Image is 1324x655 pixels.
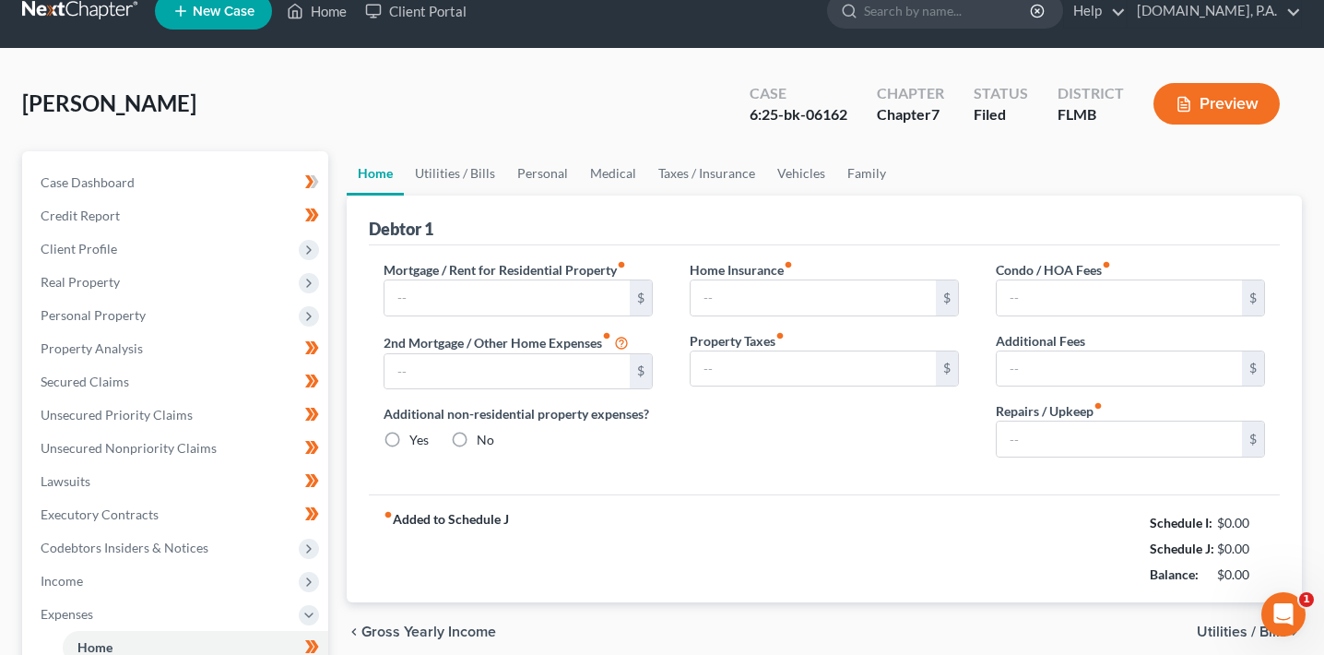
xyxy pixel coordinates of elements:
input: -- [997,351,1242,387]
input: -- [384,280,630,316]
a: Home [347,151,404,196]
button: Preview [1153,83,1280,125]
div: Chapter [877,83,944,104]
i: fiber_manual_record [1102,260,1111,269]
label: Repairs / Upkeep [996,401,1103,421]
strong: Schedule I: [1150,515,1212,530]
i: fiber_manual_record [784,260,793,269]
div: Status [974,83,1028,104]
span: Codebtors Insiders & Notices [41,540,208,555]
input: -- [691,351,936,387]
span: Personal Property [41,307,146,323]
i: fiber_manual_record [617,260,626,269]
strong: Schedule J: [1150,541,1214,556]
div: $ [936,280,958,316]
div: $0.00 [1217,566,1266,584]
i: chevron_left [347,625,361,639]
button: Utilities / Bills chevron_right [1197,625,1302,639]
span: New Case [193,5,254,18]
a: Executory Contracts [26,498,328,531]
div: $ [1242,422,1264,457]
a: Unsecured Nonpriority Claims [26,432,328,465]
label: No [477,431,494,449]
a: Vehicles [766,151,836,196]
label: Yes [409,431,429,449]
div: FLMB [1058,104,1124,125]
label: Condo / HOA Fees [996,260,1111,280]
div: $0.00 [1217,514,1266,532]
strong: Balance: [1150,566,1199,582]
label: Home Insurance [690,260,793,280]
a: Personal [506,151,579,196]
a: Unsecured Priority Claims [26,399,328,432]
input: -- [691,280,936,316]
label: 2nd Mortgage / Other Home Expenses [384,331,629,353]
strong: Added to Schedule J [384,510,509,588]
span: Expenses [41,606,93,622]
a: Property Analysis [26,332,328,365]
span: Case Dashboard [41,174,135,190]
span: Unsecured Nonpriority Claims [41,440,217,456]
span: Lawsuits [41,473,90,489]
span: Credit Report [41,208,120,223]
span: Executory Contracts [41,506,159,522]
div: 6:25-bk-06162 [750,104,847,125]
div: Case [750,83,847,104]
span: Unsecured Priority Claims [41,407,193,423]
a: Lawsuits [26,465,328,498]
i: fiber_manual_record [1093,401,1103,411]
a: Utilities / Bills [404,151,506,196]
a: Case Dashboard [26,166,328,199]
div: $ [1242,351,1264,387]
label: Additional Fees [996,331,1085,351]
input: -- [997,422,1242,457]
a: Taxes / Insurance [647,151,766,196]
span: 7 [931,105,940,123]
label: Additional non-residential property expenses? [384,404,653,423]
a: Medical [579,151,647,196]
span: Home [77,639,112,655]
div: Chapter [877,104,944,125]
i: fiber_manual_record [384,510,393,519]
span: Secured Claims [41,374,129,389]
div: Filed [974,104,1028,125]
span: Real Property [41,274,120,290]
a: Credit Report [26,199,328,232]
div: Debtor 1 [369,218,433,240]
iframe: Intercom live chat [1261,592,1306,637]
div: $ [936,351,958,387]
span: Income [41,573,83,589]
i: fiber_manual_record [775,331,785,340]
div: $0.00 [1217,540,1266,558]
label: Property Taxes [690,331,785,351]
span: Property Analysis [41,340,143,356]
i: fiber_manual_record [602,331,611,340]
div: District [1058,83,1124,104]
span: Utilities / Bills [1197,625,1287,639]
a: Family [836,151,897,196]
span: Gross Yearly Income [361,625,496,639]
div: $ [630,354,652,389]
div: $ [1242,280,1264,316]
span: 1 [1299,592,1314,607]
a: Secured Claims [26,365,328,399]
div: $ [630,280,652,316]
input: -- [384,354,630,389]
span: [PERSON_NAME] [22,89,196,116]
span: Client Profile [41,241,117,256]
input: -- [997,280,1242,316]
label: Mortgage / Rent for Residential Property [384,260,626,280]
button: chevron_left Gross Yearly Income [347,625,496,639]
